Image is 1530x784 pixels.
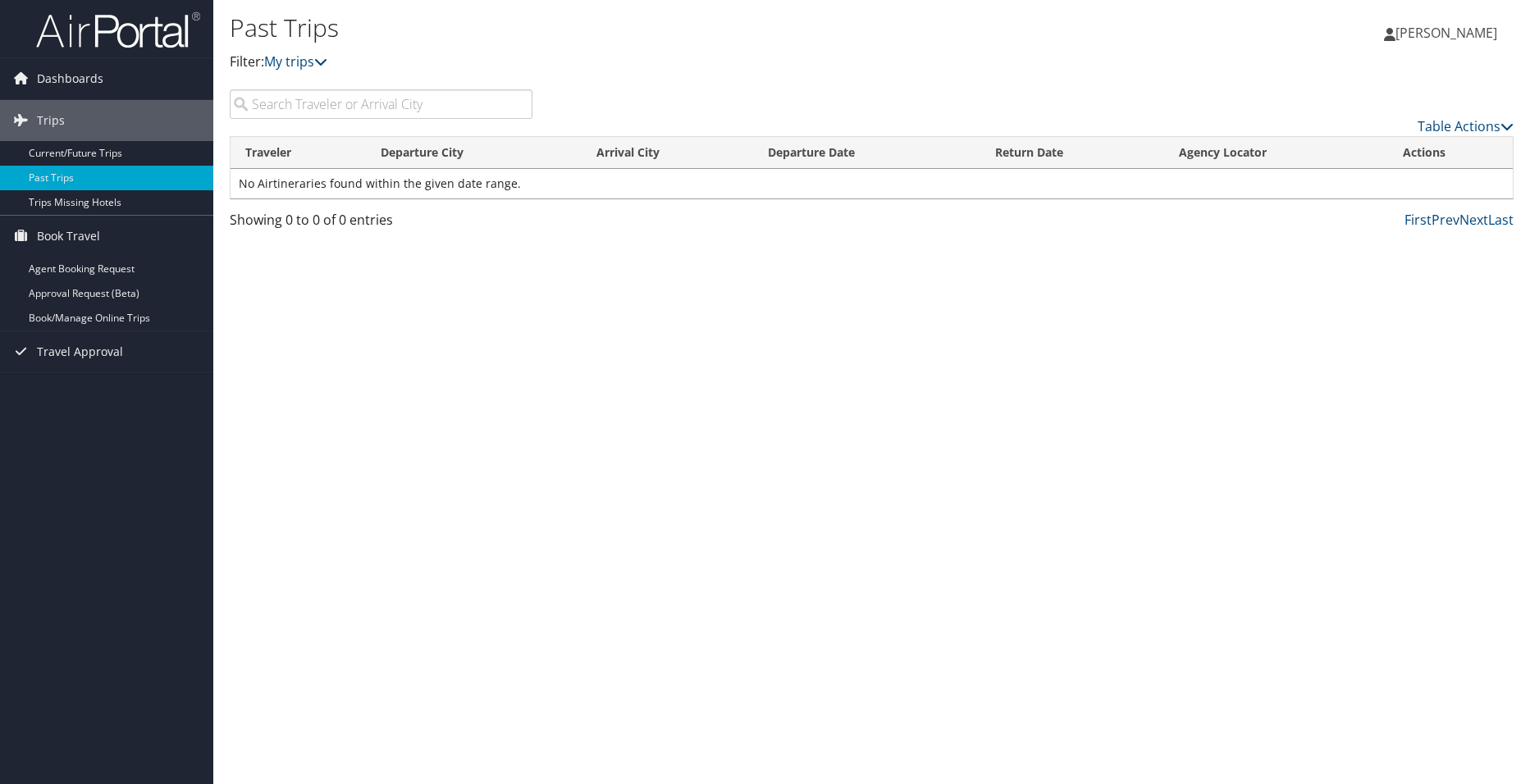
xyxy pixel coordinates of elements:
[37,331,123,372] span: Travel Approval
[1395,24,1497,42] span: [PERSON_NAME]
[1488,211,1514,229] a: Last
[1384,8,1514,57] a: [PERSON_NAME]
[230,89,532,119] input: Search Traveler or Arrival City
[230,210,532,238] div: Showing 0 to 0 of 0 entries
[230,52,1085,73] p: Filter:
[230,11,1085,45] h1: Past Trips
[582,137,753,169] th: Arrival City: activate to sort column ascending
[366,137,582,169] th: Departure City: activate to sort column ascending
[37,216,100,257] span: Book Travel
[264,52,327,71] a: My trips
[753,137,980,169] th: Departure Date: activate to sort column ascending
[1164,137,1388,169] th: Agency Locator: activate to sort column ascending
[37,100,65,141] span: Trips
[980,137,1164,169] th: Return Date: activate to sort column ascending
[1459,211,1488,229] a: Next
[1432,211,1459,229] a: Prev
[1404,211,1432,229] a: First
[1388,137,1513,169] th: Actions
[36,11,200,49] img: airportal-logo.png
[231,169,1513,198] td: No Airtineraries found within the given date range.
[1418,117,1514,135] a: Table Actions
[37,58,103,99] span: Dashboards
[231,137,366,169] th: Traveler: activate to sort column ascending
